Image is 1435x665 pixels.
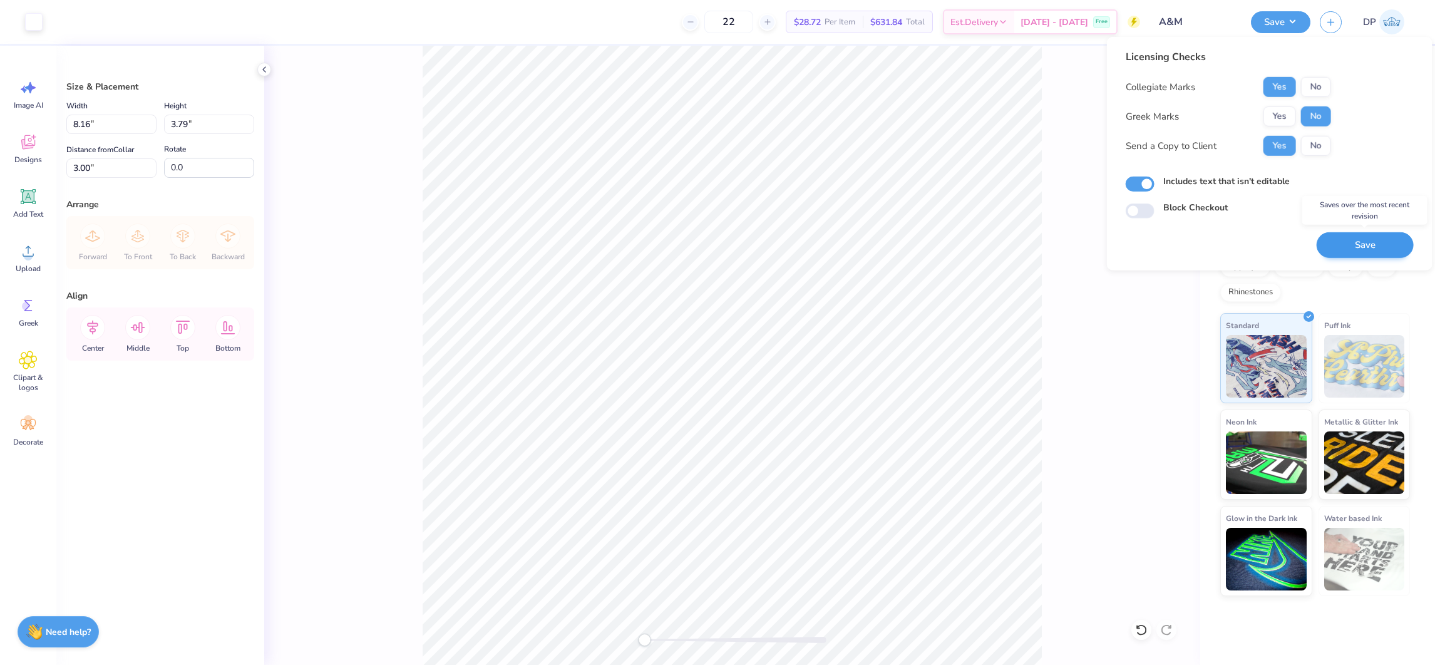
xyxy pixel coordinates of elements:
span: $631.84 [870,16,902,29]
span: Per Item [825,16,855,29]
div: Size & Placement [66,80,254,93]
strong: Need help? [46,626,91,638]
span: Greek [19,318,38,328]
span: Middle [126,343,150,353]
label: Includes text that isn't editable [1163,175,1290,188]
div: Greek Marks [1126,110,1179,124]
span: Water based Ink [1324,512,1382,525]
span: DP [1363,15,1376,29]
div: Rhinestones [1220,283,1281,302]
span: Puff Ink [1324,319,1350,332]
label: Block Checkout [1163,201,1228,214]
img: Neon Ink [1226,431,1307,494]
span: Top [177,343,189,353]
img: Darlene Padilla [1379,9,1404,34]
span: Decorate [13,437,43,447]
span: Est. Delivery [950,16,998,29]
button: Yes [1263,106,1296,126]
button: No [1301,106,1331,126]
span: Bottom [215,343,240,353]
label: Distance from Collar [66,142,134,157]
button: No [1301,136,1331,156]
div: Align [66,289,254,302]
a: DP [1357,9,1410,34]
span: Clipart & logos [8,373,49,393]
span: Neon Ink [1226,415,1257,428]
span: Total [906,16,925,29]
div: Accessibility label [638,634,651,646]
div: Arrange [66,198,254,211]
span: Upload [16,264,41,274]
span: Add Text [13,209,43,219]
span: Center [82,343,104,353]
span: Standard [1226,319,1259,332]
span: Glow in the Dark Ink [1226,512,1297,525]
img: Puff Ink [1324,335,1405,398]
span: $28.72 [794,16,821,29]
span: Metallic & Glitter Ink [1324,415,1398,428]
button: Yes [1263,136,1296,156]
div: Send a Copy to Client [1126,139,1216,153]
label: Height [164,98,187,113]
div: Collegiate Marks [1126,80,1195,95]
label: Rotate [164,142,186,157]
span: Image AI [14,100,43,110]
button: Save [1317,232,1414,258]
span: Free [1096,18,1108,26]
span: Designs [14,155,42,165]
label: Width [66,98,88,113]
button: Yes [1263,77,1296,97]
input: Untitled Design [1150,9,1242,34]
img: Water based Ink [1324,528,1405,590]
div: Licensing Checks [1126,49,1331,64]
input: – – [704,11,753,33]
div: Saves over the most recent revision [1302,196,1427,225]
button: No [1301,77,1331,97]
img: Metallic & Glitter Ink [1324,431,1405,494]
span: [DATE] - [DATE] [1021,16,1088,29]
button: Save [1251,11,1310,33]
img: Standard [1226,335,1307,398]
img: Glow in the Dark Ink [1226,528,1307,590]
